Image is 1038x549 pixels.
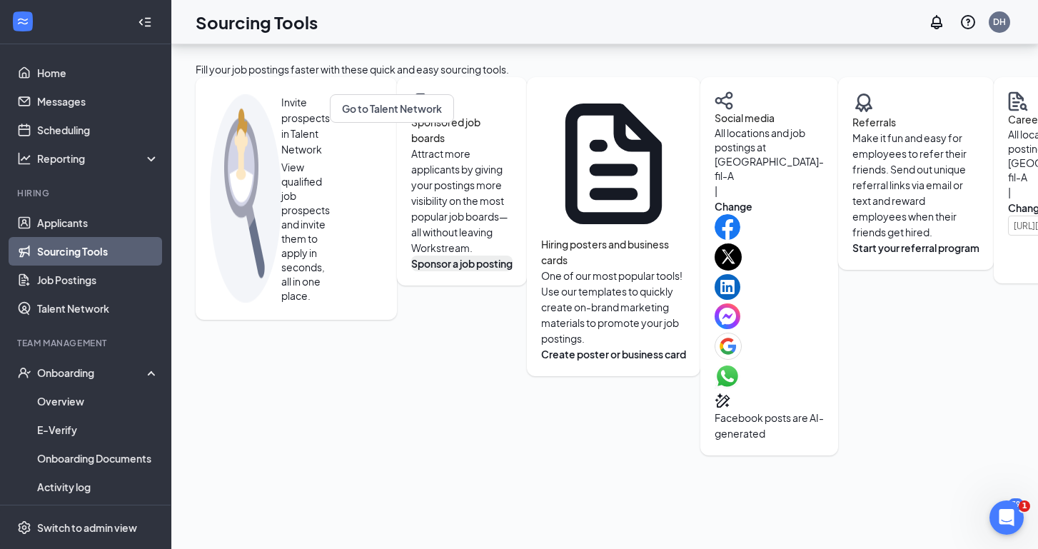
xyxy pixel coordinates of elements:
img: sourcing-tools [210,94,281,303]
span: 1 [1019,500,1030,512]
img: facebookIcon [715,214,740,240]
button: Create poster or business card [541,346,686,362]
svg: Notifications [928,14,945,31]
span: View qualified job prospects and invite them to apply in seconds, all in one place. [281,160,330,303]
div: Team Management [17,337,156,349]
a: Job Postings [37,266,159,294]
h4: Hiring posters and business cards [541,236,686,268]
button: Change [715,198,752,214]
p: Facebook posts are AI-generated [715,410,824,441]
div: | [715,183,824,198]
div: Hiring [17,187,156,199]
img: linkedinIcon [715,274,740,300]
img: careers [1008,91,1028,111]
img: clipboard [411,91,434,114]
h4: Referrals [852,114,979,130]
button: Sponsor a job posting [411,256,513,271]
svg: MagicPencil [715,393,732,410]
button: Start your referral program [852,240,979,256]
div: Onboarding [37,366,147,380]
a: Onboarding Documents [37,444,159,473]
img: share [715,91,733,110]
svg: Collapse [138,15,152,29]
div: 39 [1008,498,1024,510]
svg: Settings [17,520,31,535]
img: badge [852,91,875,114]
span: Invite prospects in Talent Network [281,94,330,157]
h1: Sourcing Tools [196,10,318,34]
svg: QuestionInfo [959,14,977,31]
svg: UserCheck [17,366,31,380]
img: xIcon [715,243,742,271]
a: Overview [37,387,159,415]
a: Talent Network [37,294,159,323]
div: DH [993,16,1006,28]
img: facebookMessengerIcon [715,303,740,329]
a: Sourcing Tools [37,237,159,266]
svg: Document [541,91,686,236]
img: whatsappIcon [715,363,740,389]
svg: Analysis [17,151,31,166]
a: Applicants [37,208,159,237]
a: Messages [37,87,159,116]
div: Reporting [37,151,160,166]
h4: Sponsored job boards [411,114,513,146]
div: Switch to admin view [37,520,137,535]
p: One of our most popular tools! Use our templates to quickly create on-brand marketing materials t... [541,268,686,346]
div: Fill your job postings faster with these quick and easy sourcing tools. [196,61,509,77]
img: googleIcon [715,333,742,360]
h4: Social media [715,110,824,126]
a: Scheduling [37,116,159,144]
iframe: Intercom live chat [989,500,1024,535]
p: Make it fun and easy for employees to refer their friends. Send out unique referral links via ema... [852,130,979,240]
a: Activity log [37,473,159,501]
span: All locations and job postings at [GEOGRAPHIC_DATA]-fil-A [715,126,824,182]
button: Go to Talent Network [330,94,454,123]
a: Home [37,59,159,87]
a: Go to Talent Network [330,94,454,303]
svg: WorkstreamLogo [16,14,30,29]
p: Attract more applicants by giving your postings more visibility on the most popular job boards—al... [411,146,513,256]
a: E-Verify [37,415,159,444]
a: Team [37,501,159,530]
